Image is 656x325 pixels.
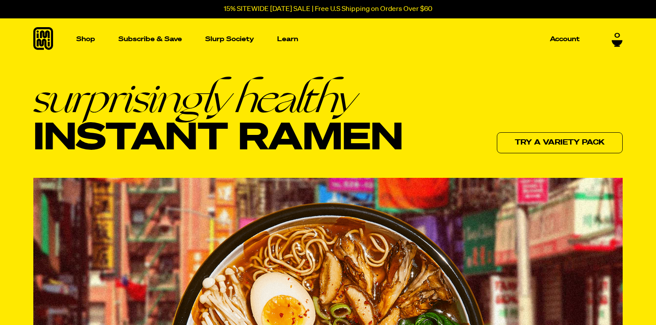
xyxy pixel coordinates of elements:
a: 0 [612,32,623,46]
a: Subscribe & Save [115,32,185,46]
p: Subscribe & Save [118,36,182,42]
h1: Instant Ramen [33,78,403,159]
a: Account [546,32,583,46]
a: Try a variety pack [497,132,623,153]
nav: Main navigation [73,18,583,60]
span: 0 [614,32,620,39]
p: Learn [277,36,298,42]
a: Shop [73,18,99,60]
p: Slurp Society [205,36,254,42]
a: Slurp Society [202,32,257,46]
p: 15% SITEWIDE [DATE] SALE | Free U.S Shipping on Orders Over $60 [224,5,432,13]
a: Learn [274,18,302,60]
p: Account [550,36,580,42]
p: Shop [76,36,95,42]
em: surprisingly healthy [33,78,403,119]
